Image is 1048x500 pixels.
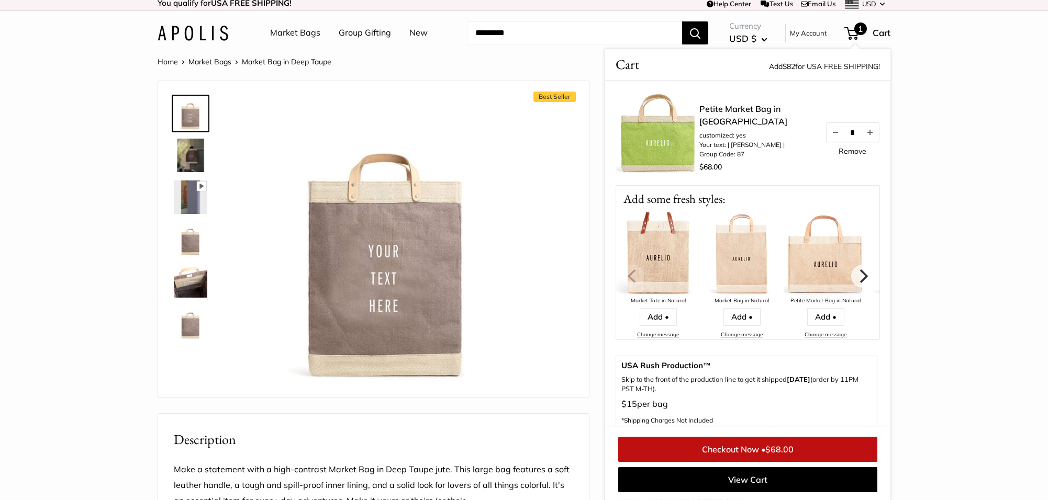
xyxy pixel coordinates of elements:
a: Add • [807,308,844,326]
span: Cart [873,27,890,38]
button: Next [851,265,874,288]
a: 1 Cart [845,25,890,41]
span: $82 [783,62,795,71]
a: Add • [723,308,761,326]
nav: Breadcrumb [158,55,331,69]
img: Market Bag in Deep Taupe [174,97,207,130]
li: customized: yes [699,131,815,140]
p: Skip to the front of the production line to get it shipped (order by 11PM PST M-TH). [621,375,872,394]
p: per bag [621,396,872,428]
h2: Description [174,429,573,450]
img: Market Bag in Deep Taupe [174,139,207,172]
span: $15 [621,399,637,409]
img: Market Bag in Deep Taupe [174,264,207,298]
a: Remove [839,147,866,155]
a: Change message [805,331,846,338]
b: [DATE] [787,375,810,383]
button: Decrease quantity by 1 [827,123,844,142]
span: $68.00 [765,444,794,454]
a: New [409,25,428,41]
button: USD $ [729,30,767,47]
span: USD $ [729,33,756,44]
a: Change message [721,331,763,338]
button: Increase quantity by 1 [861,123,879,142]
button: Search [682,21,708,44]
a: Change message [637,331,679,338]
span: Market Bag in Deep Taupe [242,57,331,66]
span: 1 [854,22,867,35]
p: Add some fresh styles: [616,186,879,212]
a: Market Bag in Deep Taupe [172,304,209,342]
div: Petite Market Bag in Natural [784,296,867,306]
a: Home [158,57,178,66]
span: $68.00 [699,162,722,172]
span: Currency [729,19,767,33]
a: View Cart [618,467,877,492]
a: Group Gifting [339,25,391,41]
li: Group Code: 87 [699,150,815,159]
a: My Account [790,27,827,39]
a: Checkout Now •$68.00 [618,437,877,462]
li: Your text: | [PERSON_NAME] | [699,140,815,150]
a: Market Bag in Deep Taupe [172,262,209,300]
a: Market Bag in Deep Taupe [172,178,209,216]
span: Add for USA FREE SHIPPING! [769,62,880,71]
a: Market Bag in Deep Taupe [172,137,209,174]
img: Market Bag in Deep Taupe [174,222,207,256]
div: Market Bag in Black [867,296,951,306]
img: Apolis [158,26,228,41]
span: *Shipping Charges Not Included [621,416,713,424]
a: Market Bag in Deep Taupe [172,95,209,132]
div: Market Bag in Natural [700,296,784,306]
a: Add • [640,308,677,326]
span: Cart [616,54,639,75]
img: Market Bag in Deep Taupe [242,97,531,385]
a: Petite Market Bag in [GEOGRAPHIC_DATA] [699,103,815,128]
span: Best Seller [533,92,576,102]
a: Market Bag in Deep Taupe [172,220,209,258]
img: Market Bag in Deep Taupe [174,306,207,339]
img: Market Bag in Deep Taupe [174,180,207,214]
div: Market Tote in Natural [616,296,700,306]
span: USA Rush Production™ [621,361,872,370]
input: Quantity [844,128,861,137]
a: Market Bags [270,25,320,41]
a: Market Bags [188,57,231,66]
input: Search... [467,21,682,44]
